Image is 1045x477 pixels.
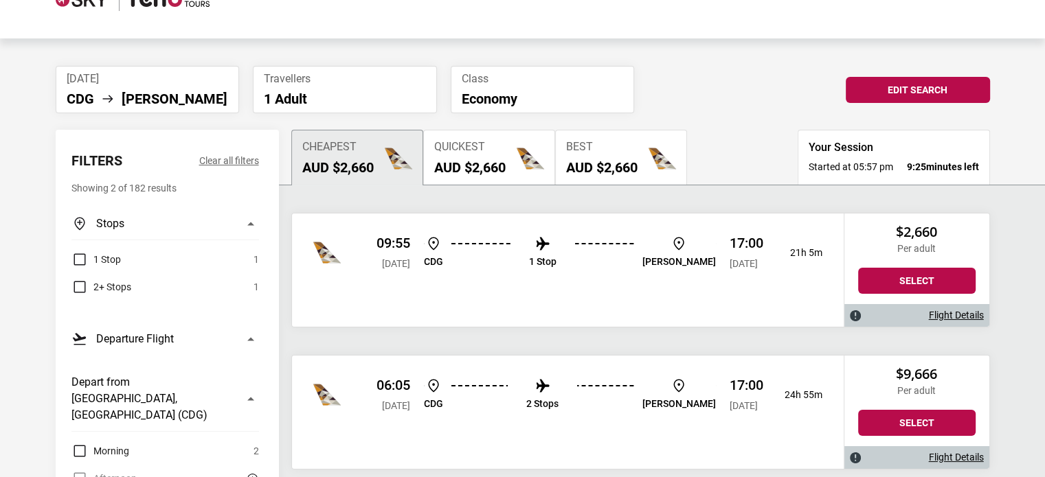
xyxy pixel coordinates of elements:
[377,377,410,393] p: 06:05
[313,239,341,266] img: Iberia
[774,247,822,259] p: 21h 5m
[67,72,229,85] span: [DATE]
[302,159,374,176] h2: AUD $2,660
[858,243,976,255] p: Per adult
[730,377,763,393] p: 17:00
[844,304,989,327] div: Flight Details
[264,91,426,107] p: 1 Adult
[96,216,124,232] h3: Stops
[858,268,976,294] button: Select
[730,400,758,411] span: [DATE]
[907,160,979,174] strong: minutes left
[907,161,926,172] span: 9:25
[313,381,341,408] img: Iberia
[254,279,259,295] span: 1
[67,91,94,107] li: CDG
[434,141,506,154] span: Quickest
[929,310,984,321] a: Flight Details
[199,152,259,169] button: Clear all filters
[566,159,638,176] h2: AUD $2,660
[424,256,443,268] p: CDG
[566,141,638,154] span: Best
[844,446,989,469] div: Flight Details
[254,251,259,268] span: 1
[462,72,624,85] span: Class
[71,443,129,459] label: Morning
[858,366,976,382] h2: $9,666
[93,279,131,295] span: 2+ Stops
[846,77,990,103] button: Edit Search
[292,213,844,327] div: Etihad Airways 09:55 [DATE] CDG 1 Stop [PERSON_NAME] 17:00 [DATE] 21h 5m
[858,224,976,240] h2: $2,660
[809,160,893,174] span: Started at 05:57 pm
[93,251,121,268] span: 1 Stop
[96,331,174,347] h3: Departure Flight
[434,159,506,176] h2: AUD $2,660
[774,389,822,401] p: 24h 55m
[122,91,227,107] li: [PERSON_NAME]
[929,452,984,463] a: Flight Details
[264,72,426,85] span: Travellers
[858,410,976,436] button: Select
[71,366,259,432] button: Depart from [GEOGRAPHIC_DATA], [GEOGRAPHIC_DATA] (CDG)
[730,235,763,251] p: 17:00
[71,152,122,169] h2: Filters
[424,398,443,410] p: CDG
[254,443,259,459] span: 2
[529,256,557,268] p: 1 Stop
[382,400,410,411] span: [DATE]
[71,251,121,268] label: 1 Stop
[382,258,410,269] span: [DATE]
[302,141,374,154] span: Cheapest
[71,323,259,355] button: Departure Flight
[526,398,559,410] p: 2 Stops
[642,256,716,268] p: [PERSON_NAME]
[71,207,259,240] button: Stops
[462,91,624,107] p: Economy
[377,235,410,251] p: 09:55
[93,443,129,459] span: Morning
[71,180,259,196] p: Showing 2 of 182 results
[71,279,131,295] label: 2+ Stops
[858,385,976,397] p: Per adult
[730,258,758,269] span: [DATE]
[809,141,979,154] h3: Your Session
[71,374,234,423] h3: Depart from [GEOGRAPHIC_DATA], [GEOGRAPHIC_DATA] (CDG)
[642,398,716,410] p: [PERSON_NAME]
[292,356,844,469] div: Etihad Airways 06:05 [DATE] CDG 2 Stops [PERSON_NAME] 17:00 [DATE] 24h 55m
